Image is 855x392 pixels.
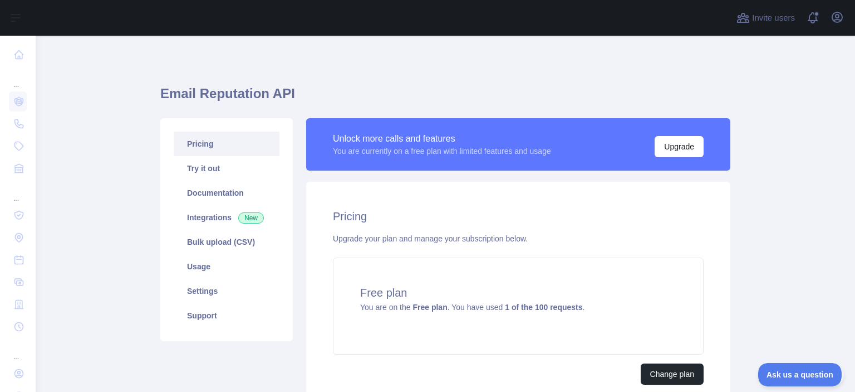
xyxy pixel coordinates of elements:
[505,303,582,312] strong: 1 of the 100 requests
[734,9,797,27] button: Invite users
[238,212,264,224] span: New
[412,303,447,312] strong: Free plan
[174,230,279,254] a: Bulk upload (CSV)
[9,339,27,361] div: ...
[9,181,27,203] div: ...
[641,364,704,385] button: Change plan
[360,303,584,312] span: You are on the . You have used .
[174,205,279,230] a: Integrations New
[752,12,795,25] span: Invite users
[333,132,551,146] div: Unlock more calls and features
[360,285,676,301] h4: Free plan
[333,209,704,224] h2: Pricing
[174,132,279,156] a: Pricing
[174,254,279,279] a: Usage
[160,85,730,112] h1: Email Reputation API
[9,67,27,89] div: ...
[333,233,704,244] div: Upgrade your plan and manage your subscription below.
[758,363,844,386] iframe: Toggle Customer Support
[174,279,279,303] a: Settings
[655,136,704,157] button: Upgrade
[174,303,279,328] a: Support
[174,181,279,205] a: Documentation
[333,146,551,157] div: You are currently on a free plan with limited features and usage
[174,156,279,181] a: Try it out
